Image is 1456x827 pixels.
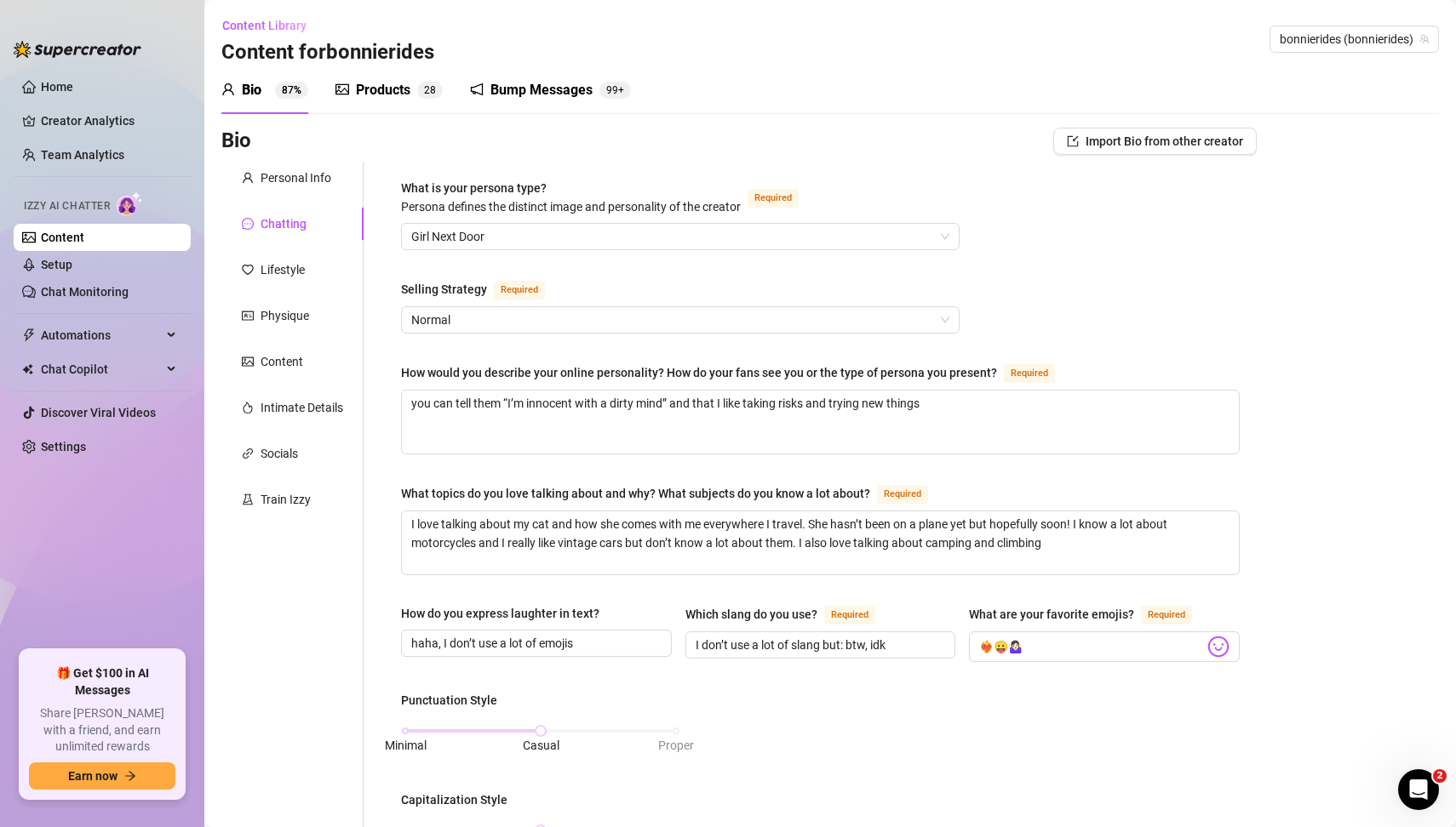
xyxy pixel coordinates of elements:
[877,485,928,504] span: Required
[401,181,741,214] span: What is your persona type?
[261,214,307,233] div: Chatting
[424,84,430,96] span: 2
[1053,128,1257,155] button: Import Bio from other creator
[411,307,949,333] span: Normal
[401,280,487,299] div: Selling Strategy
[242,448,254,459] span: link
[124,770,136,782] span: arrow-right
[401,484,870,503] div: What topics do you love talking about and why? What subjects do you know a lot about?
[221,39,434,66] h3: Content for bonnierides
[685,604,894,625] label: Which slang do you use?
[14,41,141,58] img: logo-BBDzfeDw.svg
[335,83,349,96] span: picture
[41,107,177,134] a: Creator Analytics
[969,604,1211,625] label: What are your favorite emojis?
[1086,134,1243,148] span: Import Bio from other creator
[748,189,799,208] span: Required
[242,218,254,230] span: message
[1280,26,1429,52] span: bonnierides (bonnierides)
[969,605,1134,624] div: What are your favorite emojis?
[494,281,545,299] span: Required
[275,82,308,99] sup: 87%
[470,83,484,96] span: notification
[24,198,110,214] span: Izzy AI Chatter
[1433,769,1447,783] span: 2
[242,493,254,505] span: experiment
[41,148,124,162] a: Team Analytics
[242,402,254,413] span: fire
[523,739,559,752] span: Casual
[29,665,175,699] span: 🎁 Get $100 in AI Messages
[401,362,1074,383] label: How would you describe your online personality? How do your fans see you or the type of persona y...
[1004,364,1055,383] span: Required
[261,260,305,279] div: Lifestyle
[401,279,564,299] label: Selling Strategy
[1419,34,1430,44] span: team
[1207,636,1230,658] img: svg%3e
[261,444,298,463] div: Socials
[696,636,943,654] input: Which slang do you use?
[242,310,254,322] span: idcard
[41,322,162,349] span: Automations
[41,356,162,383] span: Chat Copilot
[68,769,118,783] span: Earn now
[41,80,73,94] a: Home
[22,363,33,375] img: Chat Copilot
[385,739,427,752] span: Minimal
[401,790,507,809] div: Capitalization Style
[490,80,593,100] div: Bump Messages
[599,82,631,99] sup: 154
[242,80,261,100] div: Bio
[221,128,251,155] h3: Bio
[401,604,599,623] div: How do you express laughter in text?
[221,12,320,39] button: Content Library
[242,264,254,276] span: heart
[242,356,254,368] span: picture
[222,19,307,32] span: Content Library
[411,224,949,249] span: Girl Next Door
[417,82,443,99] sup: 28
[1398,769,1439,810] iframe: Intercom live chat
[22,328,36,342] span: thunderbolt
[402,391,1239,453] textarea: How would you describe your online personality? How do your fans see you or the type of persona y...
[41,440,86,453] a: Settings
[242,172,254,184] span: user
[261,168,331,187] div: Personal Info
[41,231,84,244] a: Content
[29,705,175,756] span: Share [PERSON_NAME] with a friend, and earn unlimited rewards
[411,634,658,653] input: How do you express laughter in text?
[401,691,497,710] div: Punctuation Style
[221,83,235,96] span: user
[261,398,343,417] div: Intimate Details
[401,790,519,809] label: Capitalization Style
[261,306,309,325] div: Physique
[261,490,311,509] div: Train Izzy
[658,739,694,752] span: Proper
[401,483,947,504] label: What topics do you love talking about and why? What subjects do you know a lot about?
[824,606,875,625] span: Required
[979,636,1204,658] input: What are your favorite emojis?
[41,406,156,419] a: Discover Viral Videos
[1141,606,1192,625] span: Required
[401,363,997,382] div: How would you describe your online personality? How do your fans see you or the type of persona y...
[685,605,817,624] div: Which slang do you use?
[117,191,143,216] img: AI Chatter
[41,258,72,271] a: Setup
[401,604,611,623] label: How do you express laughter in text?
[1067,135,1079,147] span: import
[401,691,509,710] label: Punctuation Style
[430,84,436,96] span: 8
[356,80,410,100] div: Products
[402,511,1239,574] textarea: What topics do you love talking about and why? What subjects do you know a lot about?
[261,352,303,371] div: Content
[41,285,129,299] a: Chat Monitoring
[29,762,175,790] button: Earn nowarrow-right
[401,200,741,214] span: Persona defines the distinct image and personality of the creator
